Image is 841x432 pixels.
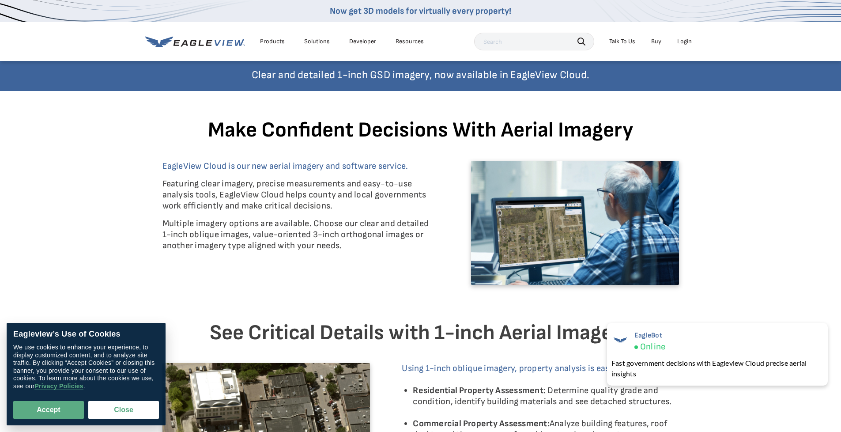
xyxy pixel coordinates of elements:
li: : Determine quality grade and condition, identify building materials and see detached structures. [413,385,679,418]
div: Products [260,38,285,45]
a: Now get 3D models for virtually every property! [330,6,511,16]
button: Accept [13,401,84,419]
div: We use cookies to enhance your experience, to display customized content, and to analyze site tra... [13,344,159,390]
strong: Residential Property Assessment [413,385,543,396]
p: Featuring clear imagery, precise measurements and easy-to-use analysis tools, EagleView Cloud hel... [162,178,439,212]
a: Privacy Policies [34,383,83,390]
p: Using 1-inch oblique imagery, property analysis is easier and faster. [402,363,679,374]
div: Eagleview’s Use of Cookies [13,330,159,339]
div: Fast government decisions with Eagleview Cloud precise aerial insights [611,358,823,379]
strong: Commercial Property Assessment: [413,418,549,429]
div: Resources [396,38,424,45]
div: Talk To Us [609,38,635,45]
button: Close [88,401,159,419]
p: EagleView Cloud is our new aerial imagery and software service. [162,161,439,172]
div: Solutions [304,38,330,45]
a: Developer [349,38,376,45]
span: Online [640,341,665,352]
p: Multiple imagery options are available. Choose our clear and detailed 1-inch oblique images, valu... [162,218,439,251]
a: Buy [651,38,661,45]
span: EagleBot [634,331,665,340]
input: Search [474,33,594,50]
h3: See Critical Details with 1-inch Aerial Imagery [162,320,679,346]
img: EagleBot [611,331,629,349]
div: Login [677,38,692,45]
h3: Make Confident Decisions With Aerial Imagery [162,117,679,143]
